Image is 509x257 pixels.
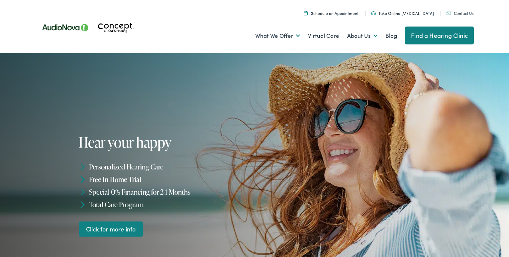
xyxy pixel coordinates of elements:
[447,12,451,15] img: utility icon
[79,161,257,173] li: Personalized Hearing Care
[79,198,257,211] li: Total Care Program
[405,27,474,44] a: Find a Hearing Clinic
[79,221,143,237] a: Click for more info
[79,135,257,150] h1: Hear your happy
[308,24,339,48] a: Virtual Care
[447,10,473,16] a: Contact Us
[255,24,300,48] a: What We Offer
[371,11,376,15] img: utility icon
[79,186,257,198] li: Special 0% Financing for 24 Months
[304,10,358,16] a: Schedule an Appointment
[347,24,377,48] a: About Us
[385,24,397,48] a: Blog
[371,10,434,16] a: Take Online [MEDICAL_DATA]
[79,173,257,186] li: Free In-Home Trial
[304,11,308,15] img: A calendar icon to schedule an appointment at Concept by Iowa Hearing.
